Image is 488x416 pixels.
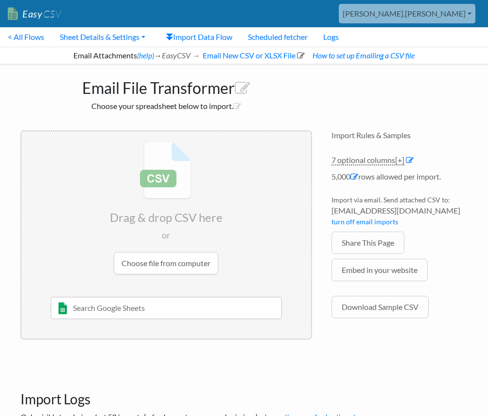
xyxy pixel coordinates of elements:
[137,51,154,60] a: (help)
[331,155,404,165] a: 7 optional columns[+]
[331,217,398,226] a: turn off email imports
[331,195,468,232] li: Import via email. Send attached CSV to:
[8,4,61,24] a: EasyCSV
[42,8,61,20] span: CSV
[201,51,305,60] a: Email New CSV or XLSX File
[331,205,468,217] span: [EMAIL_ADDRESS][DOMAIN_NAME]
[162,51,200,60] i: EasyCSV →
[315,27,347,47] a: Logs
[339,4,475,23] a: [PERSON_NAME].[PERSON_NAME]
[158,27,240,47] a: Import Data Flow
[20,367,468,408] h3: Import Logs
[447,377,478,406] iframe: chat widget
[331,296,429,318] a: Download Sample CSV
[311,51,415,60] a: How to set up Emailing a CSV file
[20,101,312,110] h2: Choose your spreadsheet below to import.
[240,27,315,47] a: Scheduled fetcher
[20,74,312,97] h1: Email File Transformer
[51,297,282,319] input: Search Google Sheets
[331,171,468,187] li: 5,000 rows allowed per import.
[331,130,468,140] h4: Import Rules & Samples
[331,232,404,254] a: Share This Page
[395,155,404,164] span: [+]
[331,259,428,281] a: Embed in your website
[52,27,153,47] a: Sheet Details & Settings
